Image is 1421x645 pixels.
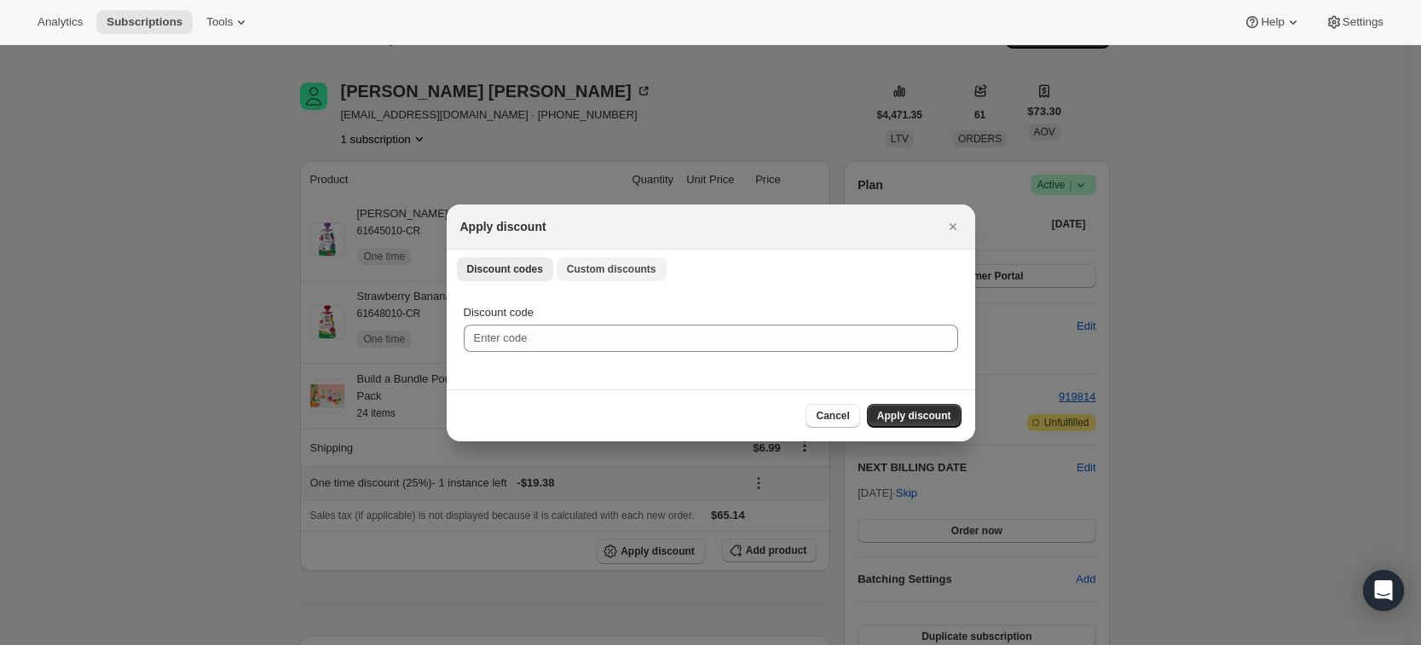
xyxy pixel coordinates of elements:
[1363,570,1404,611] div: Open Intercom Messenger
[107,15,182,29] span: Subscriptions
[1315,10,1394,34] button: Settings
[460,218,546,235] h2: Apply discount
[464,325,958,352] input: Enter code
[196,10,260,34] button: Tools
[467,262,543,276] span: Discount codes
[1233,10,1311,34] button: Help
[27,10,93,34] button: Analytics
[206,15,233,29] span: Tools
[816,409,849,423] span: Cancel
[1343,15,1383,29] span: Settings
[867,404,962,428] button: Apply discount
[941,215,965,239] button: Close
[567,262,656,276] span: Custom discounts
[464,306,534,319] span: Discount code
[38,15,83,29] span: Analytics
[557,257,667,281] button: Custom discounts
[457,257,553,281] button: Discount codes
[447,287,975,389] div: Discount codes
[96,10,193,34] button: Subscriptions
[877,409,951,423] span: Apply discount
[806,404,859,428] button: Cancel
[1261,15,1284,29] span: Help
